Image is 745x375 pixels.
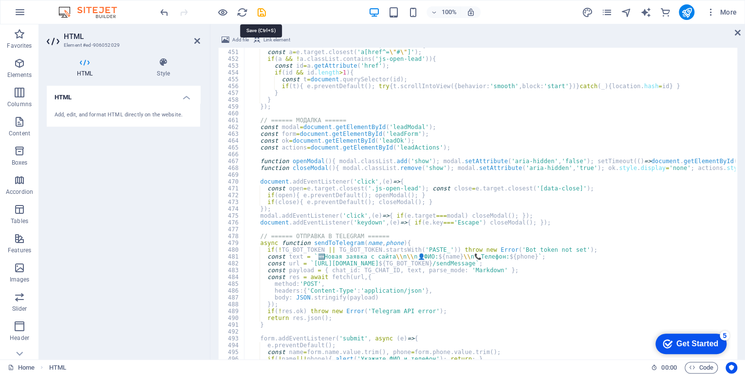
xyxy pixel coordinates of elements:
div: 475 [219,212,245,219]
button: undo [158,6,170,18]
h6: 100% [441,6,457,18]
div: 455 [219,76,245,83]
div: 496 [219,356,245,362]
div: Add, edit, and format HTML directly on the website. [55,111,192,119]
div: 487 [219,294,245,301]
div: 467 [219,158,245,165]
button: Code [685,362,718,374]
i: AI Writer [640,7,651,18]
div: 466 [219,151,245,158]
button: reload [236,6,248,18]
p: Favorites [7,42,32,50]
button: 100% [427,6,461,18]
div: 457 [219,90,245,96]
div: 469 [219,171,245,178]
div: Get Started [26,11,68,19]
span: 00 00 [661,362,676,374]
div: 460 [219,110,245,117]
i: Reload page [237,7,248,18]
button: Link element [252,34,292,46]
p: Tables [11,217,28,225]
h6: Session time [651,362,677,374]
p: Elements [7,71,32,79]
div: 462 [219,124,245,131]
div: 465 [219,144,245,151]
span: More [706,7,737,17]
div: Get Started 5 items remaining, 0% complete [5,5,76,25]
button: More [702,4,741,20]
button: Add file [220,34,250,46]
span: Code [689,362,713,374]
h3: Element #ed-906052029 [64,41,181,50]
div: 458 [219,96,245,103]
div: 483 [219,267,245,274]
button: publish [679,4,694,20]
div: 461 [219,117,245,124]
div: 489 [219,308,245,315]
p: Accordion [6,188,33,196]
div: 486 [219,287,245,294]
button: text_generator [640,6,652,18]
div: 464 [219,137,245,144]
p: Images [10,276,30,283]
i: Publish [681,7,692,18]
div: 490 [219,315,245,321]
i: Navigator [620,7,632,18]
button: Usercentrics [726,362,737,374]
button: design [581,6,593,18]
div: 472 [219,192,245,199]
div: 477 [219,226,245,233]
div: 485 [219,281,245,287]
h4: HTML [47,86,200,103]
div: 482 [219,260,245,267]
div: 476 [219,219,245,226]
div: 453 [219,62,245,69]
button: Click here to leave preview mode and continue editing [217,6,228,18]
div: 479 [219,240,245,246]
p: Features [8,246,31,254]
div: 470 [219,178,245,185]
div: 463 [219,131,245,137]
div: 480 [219,246,245,253]
div: 5 [70,2,79,12]
i: Design (Ctrl+Alt+Y) [581,7,593,18]
img: Editor Logo [56,6,129,18]
div: 471 [219,185,245,192]
i: Pages (Ctrl+Alt+S) [601,7,612,18]
i: Commerce [659,7,670,18]
div: 484 [219,274,245,281]
div: 481 [219,253,245,260]
div: 456 [219,83,245,90]
div: 493 [219,335,245,342]
button: pages [601,6,613,18]
p: Content [9,130,30,137]
p: Header [10,334,29,342]
div: 495 [219,349,245,356]
div: 474 [219,206,245,212]
h2: HTML [64,32,200,41]
i: Undo: Change HTML (Ctrl+Z) [159,7,170,18]
a: Click to cancel selection. Double-click to open Pages [8,362,35,374]
button: commerce [659,6,671,18]
div: 452 [219,56,245,62]
span: Link element [263,34,290,46]
span: : [668,364,670,371]
div: 494 [219,342,245,349]
div: 451 [219,49,245,56]
div: 454 [219,69,245,76]
button: save [256,6,267,18]
div: 459 [219,103,245,110]
i: On resize automatically adjust zoom level to fit chosen device. [466,8,475,17]
div: 488 [219,301,245,308]
h4: HTML [47,57,127,78]
div: 491 [219,321,245,328]
div: 473 [219,199,245,206]
p: Columns [7,100,32,108]
div: 478 [219,233,245,240]
nav: breadcrumb [49,362,66,374]
button: navigator [620,6,632,18]
div: 468 [219,165,245,171]
p: Slider [12,305,27,313]
span: Add file [232,34,249,46]
span: Click to select. Double-click to edit [49,362,66,374]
